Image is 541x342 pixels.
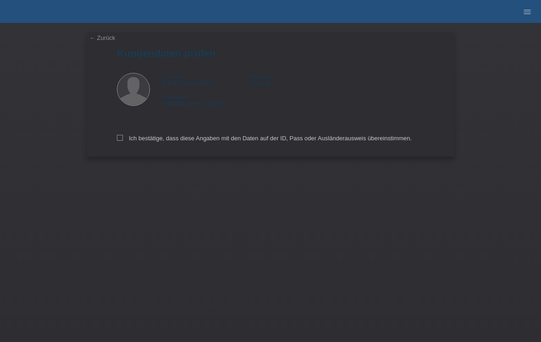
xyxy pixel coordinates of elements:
span: Vorname [163,74,183,79]
div: [GEOGRAPHIC_DATA] [163,94,250,107]
label: Ich bestätige, dass diese Angaben mit den Daten auf der ID, Pass oder Ausländerausweis übereinsti... [117,135,412,142]
span: Nachname [250,74,274,79]
span: Nationalität [163,94,188,100]
div: [PERSON_NAME] [163,73,250,87]
h1: Kundendaten prüfen [117,48,424,59]
a: ← Zurück [89,34,115,41]
i: menu [523,7,532,17]
a: menu [518,9,536,14]
div: Fraccari [250,73,337,87]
